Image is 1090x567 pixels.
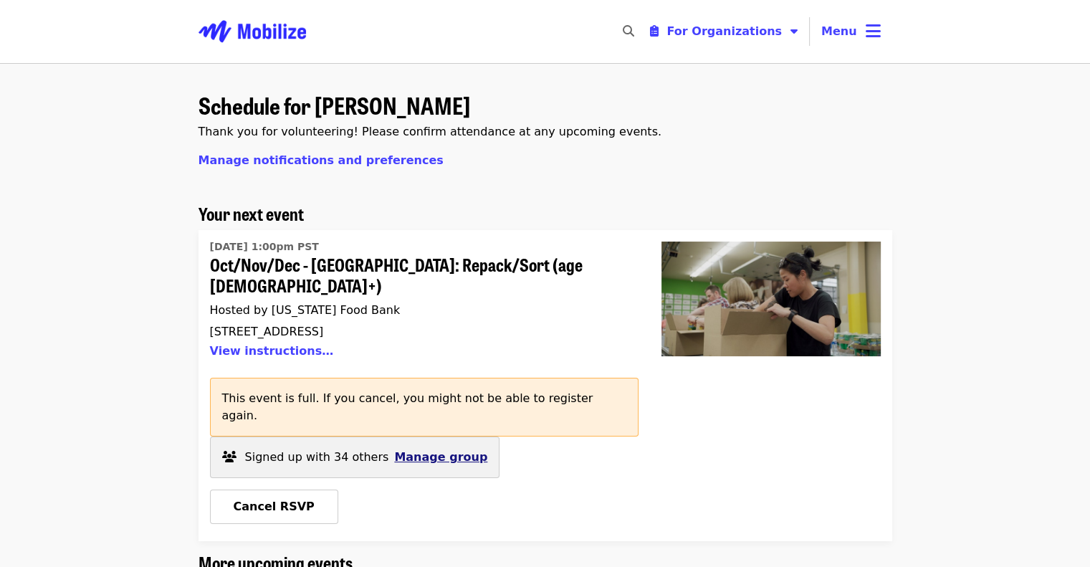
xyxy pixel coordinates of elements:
[199,9,306,54] img: Mobilize - Home
[210,254,627,296] span: Oct/Nov/Dec - [GEOGRAPHIC_DATA]: Repack/Sort (age [DEMOGRAPHIC_DATA]+)
[210,236,627,366] a: Oct/Nov/Dec - Portland: Repack/Sort (age 8+)
[642,14,654,49] input: Search
[210,325,627,338] div: [STREET_ADDRESS]
[810,14,892,49] button: Toggle account menu
[638,17,809,46] button: Toggle organizer menu
[394,450,487,464] span: Manage group
[790,24,798,38] i: caret-down icon
[222,390,626,424] p: This event is full. If you cancel, you might not be able to register again.
[222,450,236,464] i: users icon
[199,201,304,226] span: Your next event
[210,303,401,317] span: Hosted by [US_STATE] Food Bank
[199,88,470,122] span: Schedule for [PERSON_NAME]
[661,242,881,356] img: Oct/Nov/Dec - Portland: Repack/Sort (age 8+)
[866,21,881,42] i: bars icon
[210,490,338,524] button: Cancel RSVP
[234,500,315,513] span: Cancel RSVP
[649,24,658,38] i: clipboard-list icon
[666,24,782,38] span: For Organizations
[245,450,389,464] span: Signed up with 34 others
[650,230,892,541] a: Oct/Nov/Dec - Portland: Repack/Sort (age 8+)
[199,153,444,167] a: Manage notifications and preferences
[821,24,857,38] span: Menu
[394,449,487,466] button: Manage group
[210,344,334,358] button: View instructions…
[210,239,319,254] time: [DATE] 1:00pm PST
[622,24,634,38] i: search icon
[199,125,661,138] span: Thank you for volunteering! Please confirm attendance at any upcoming events.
